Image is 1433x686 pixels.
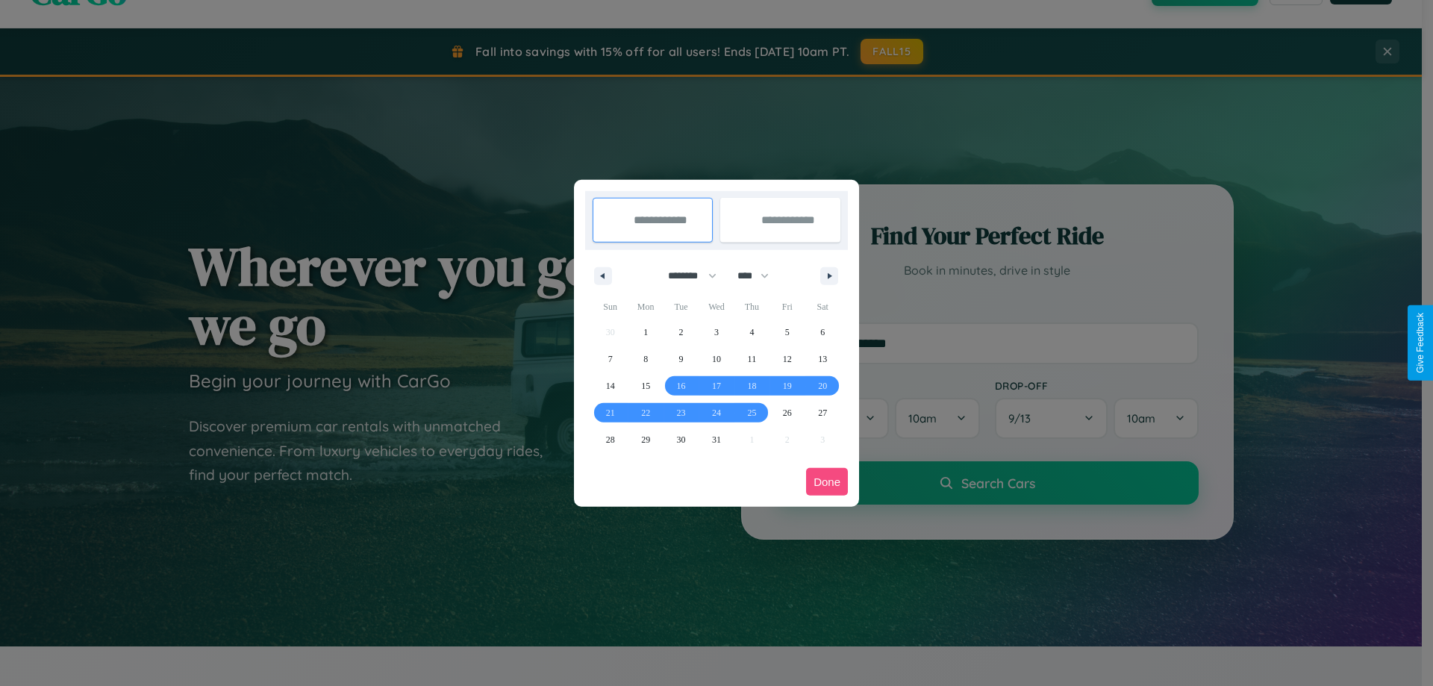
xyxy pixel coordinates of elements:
span: 2 [679,319,684,346]
span: 17 [712,372,721,399]
button: 17 [699,372,734,399]
span: Mon [628,295,663,319]
button: 9 [664,346,699,372]
button: 22 [628,399,663,426]
span: 22 [641,399,650,426]
button: 12 [769,346,805,372]
button: 14 [593,372,628,399]
button: 13 [805,346,840,372]
button: 5 [769,319,805,346]
span: 14 [606,372,615,399]
span: 12 [783,346,792,372]
span: 1 [643,319,648,346]
span: 9 [679,346,684,372]
span: 20 [818,372,827,399]
span: Wed [699,295,734,319]
button: 8 [628,346,663,372]
span: 18 [747,372,756,399]
span: 28 [606,426,615,453]
span: 16 [677,372,686,399]
span: 15 [641,372,650,399]
span: 19 [783,372,792,399]
button: 4 [734,319,769,346]
button: 26 [769,399,805,426]
span: 25 [747,399,756,426]
button: 25 [734,399,769,426]
button: 6 [805,319,840,346]
button: 15 [628,372,663,399]
button: 23 [664,399,699,426]
button: 30 [664,426,699,453]
span: 4 [749,319,754,346]
span: 5 [785,319,790,346]
button: 11 [734,346,769,372]
button: 2 [664,319,699,346]
button: 31 [699,426,734,453]
span: 29 [641,426,650,453]
span: Tue [664,295,699,319]
span: 24 [712,399,721,426]
button: 20 [805,372,840,399]
button: 18 [734,372,769,399]
span: 11 [748,346,757,372]
span: 21 [606,399,615,426]
span: 30 [677,426,686,453]
span: 8 [643,346,648,372]
span: 3 [714,319,719,346]
div: Give Feedback [1415,313,1426,373]
span: 27 [818,399,827,426]
button: 29 [628,426,663,453]
button: 3 [699,319,734,346]
button: 10 [699,346,734,372]
button: 7 [593,346,628,372]
button: 28 [593,426,628,453]
span: Thu [734,295,769,319]
span: Fri [769,295,805,319]
button: 24 [699,399,734,426]
button: 16 [664,372,699,399]
button: 1 [628,319,663,346]
span: 26 [783,399,792,426]
span: 10 [712,346,721,372]
span: Sun [593,295,628,319]
span: 31 [712,426,721,453]
button: 27 [805,399,840,426]
button: 21 [593,399,628,426]
span: 7 [608,346,613,372]
span: 6 [820,319,825,346]
span: Sat [805,295,840,319]
button: 19 [769,372,805,399]
button: Done [806,468,848,496]
span: 13 [818,346,827,372]
span: 23 [677,399,686,426]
